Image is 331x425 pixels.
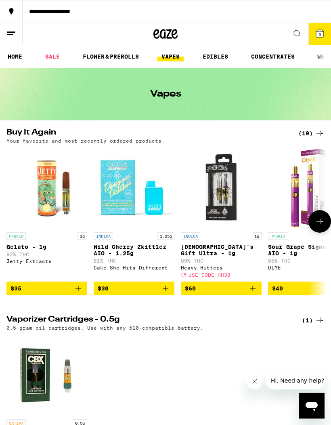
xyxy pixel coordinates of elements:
p: 81% THC [94,258,174,263]
iframe: Close message [247,373,263,389]
a: (19) [298,128,325,138]
a: Open page for God's Gift Ultra - 1g from Heavy Hitters [181,147,262,282]
iframe: Message from company [266,372,325,389]
span: $60 [185,285,196,292]
p: Your favorite and most recently ordered products. [6,138,165,143]
h2: Buy It Again [6,128,285,138]
a: (1) [302,316,325,325]
span: 5 [318,32,321,37]
span: USE CODE HH30 [189,272,230,278]
p: Gelato - 1g [6,244,87,250]
p: 0.5 gram oil cartridges. Use with any 510-compatible battery. [6,325,203,330]
button: Add to bag [94,282,174,295]
iframe: Button to launch messaging window [299,393,325,419]
button: 5 [308,23,331,45]
p: INDICA [181,232,200,240]
img: Jetty Extracts - Gelato - 1g [6,147,87,228]
div: Heavy Hitters [181,265,262,270]
a: HOME [4,52,26,61]
span: $40 [272,285,283,292]
a: SALE [41,52,64,61]
p: 1g [78,232,87,240]
div: Cake She Hits Different [94,265,174,270]
a: EDIBLES [199,52,232,61]
p: 82% THC [6,252,87,257]
h1: Vapes [150,89,181,99]
h2: Vaporizer Cartridges - 0.5g [6,316,285,325]
p: INDICA [94,232,113,240]
p: 1g [252,232,262,240]
p: 1.25g [157,232,174,240]
p: HYBRID [6,232,26,240]
button: Add to bag [181,282,262,295]
a: CONCENTRATES [247,52,299,61]
div: Jetty Extracts [6,259,87,264]
img: Cannabiotix - Tropicanna Live Resin - 0.5g [6,335,87,415]
p: HYBRID [268,232,287,240]
a: Open page for Wild Cherry Zkittlez AIO - 1.25g from Cake She Hits Different [94,147,174,282]
span: $35 [10,285,21,292]
a: VAPES [157,52,184,61]
p: 89% THC [181,258,262,263]
a: FLOWER & PREROLLS [79,52,143,61]
p: Wild Cherry Zkittlez AIO - 1.25g [94,244,174,257]
span: $30 [98,285,109,292]
button: Add to bag [6,282,87,295]
img: Cake She Hits Different - Wild Cherry Zkittlez AIO - 1.25g [94,147,174,228]
p: [DEMOGRAPHIC_DATA]'s Gift Ultra - 1g [181,244,262,257]
img: Heavy Hitters - God's Gift Ultra - 1g [181,147,262,228]
a: Open page for Gelato - 1g from Jetty Extracts [6,147,87,282]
